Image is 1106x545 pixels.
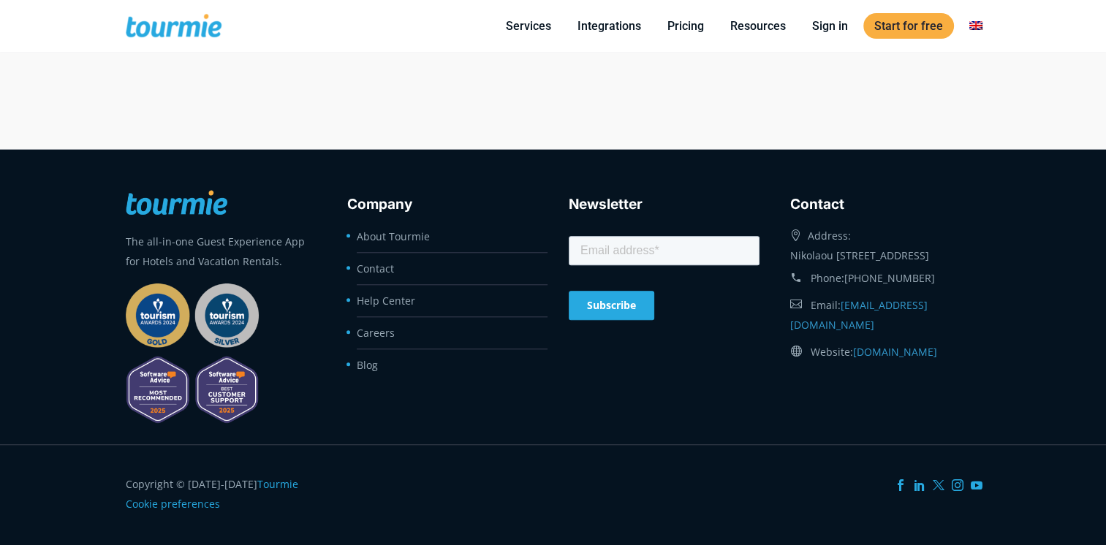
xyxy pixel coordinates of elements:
h3: Company [347,194,538,216]
a: Cookie preferences [126,497,220,511]
a: Facebook [895,479,906,491]
div: Copyright © [DATE]-[DATE] [126,474,317,514]
a: Twitter [933,479,944,491]
a: Integrations [567,17,652,35]
p: The all-in-one Guest Experience App for Hotels and Vacation Rentals. [126,232,317,271]
a: LinkedIn [914,479,925,491]
a: [EMAIL_ADDRESS][DOMAIN_NAME] [790,298,928,332]
div: Email: [790,291,981,338]
div: Address: Nikolaou [STREET_ADDRESS] [790,222,981,265]
h3: Contact [790,194,981,216]
a: [PHONE_NUMBER] [844,271,935,285]
h3: Newsletter [569,194,760,216]
a: Contact [357,262,394,275]
a: Start for free [863,13,954,39]
a: Help Center [357,294,415,308]
div: Website: [790,338,981,365]
a: Services [495,17,562,35]
a: Sign in [801,17,859,35]
a: About Tourmie [357,229,430,243]
a: Tourmie [257,477,298,491]
a: [DOMAIN_NAME] [853,345,937,359]
a: Careers [357,326,395,340]
a: Resources [719,17,797,35]
a: YouTube [971,479,982,491]
iframe: Form 0 [569,233,760,346]
div: Phone: [790,265,981,291]
a: Blog [357,358,378,372]
a: Pricing [656,17,715,35]
a: Instagram [952,479,963,491]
